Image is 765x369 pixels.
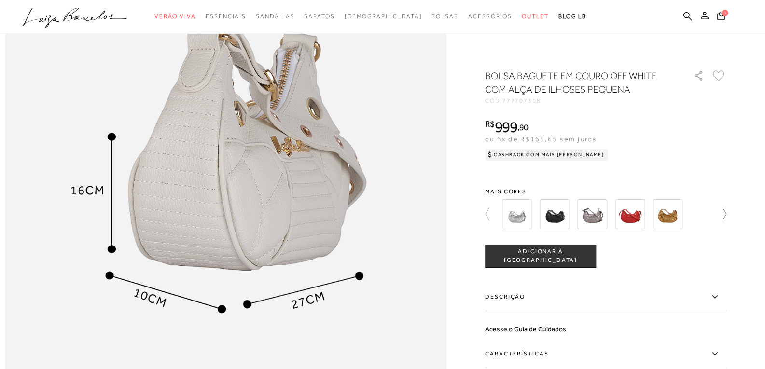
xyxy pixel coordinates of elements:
[431,13,459,20] span: Bolsas
[485,189,726,194] span: Mais cores
[558,13,586,20] span: BLOG LB
[256,13,294,20] span: Sandálias
[722,10,728,16] span: 1
[485,340,726,368] label: Características
[522,8,549,26] a: categoryNavScreenReaderText
[345,8,422,26] a: noSubCategoriesText
[495,118,517,136] span: 999
[577,199,607,229] img: BOLSA BAGUETE EM COURO TITÂNIO COM ALÇA DE ILHOSES PEQUENA
[653,199,682,229] img: Bolsa pequena baguete dourada
[502,199,532,229] img: BOLSA BAGUETE EM COURO PRATA COM ALÇA DE ILHOSES PEQUENA
[485,149,608,161] div: Cashback com Mais [PERSON_NAME]
[485,245,596,268] button: ADICIONAR À [GEOGRAPHIC_DATA]
[486,247,596,264] span: ADICIONAR À [GEOGRAPHIC_DATA]
[558,8,586,26] a: BLOG LB
[485,120,495,128] i: R$
[304,8,334,26] a: categoryNavScreenReaderText
[468,8,512,26] a: categoryNavScreenReaderText
[502,97,541,104] span: 777707318
[345,13,422,20] span: [DEMOGRAPHIC_DATA]
[304,13,334,20] span: Sapatos
[522,13,549,20] span: Outlet
[714,11,728,24] button: 1
[485,135,597,143] span: ou 6x de R$166,65 sem juros
[485,325,566,333] a: Acesse o Guia de Cuidados
[485,98,678,104] div: CÓD:
[206,8,246,26] a: categoryNavScreenReaderText
[431,8,459,26] a: categoryNavScreenReaderText
[468,13,512,20] span: Acessórios
[154,8,196,26] a: categoryNavScreenReaderText
[519,122,529,132] span: 90
[256,8,294,26] a: categoryNavScreenReaderText
[206,13,246,20] span: Essenciais
[517,123,529,132] i: ,
[540,199,570,229] img: BOLSA BAGUETE EM COURO PRETO COM ALÇA DE ILHOSES PEQUENA
[485,283,726,311] label: Descrição
[615,199,645,229] img: BOLSA BAGUETE EM COURO VERMELHO PIMENTA COM ALÇA DE ILHOSES PEQUENA
[485,69,666,96] h1: BOLSA BAGUETE EM COURO OFF WHITE COM ALÇA DE ILHOSES PEQUENA
[154,13,196,20] span: Verão Viva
